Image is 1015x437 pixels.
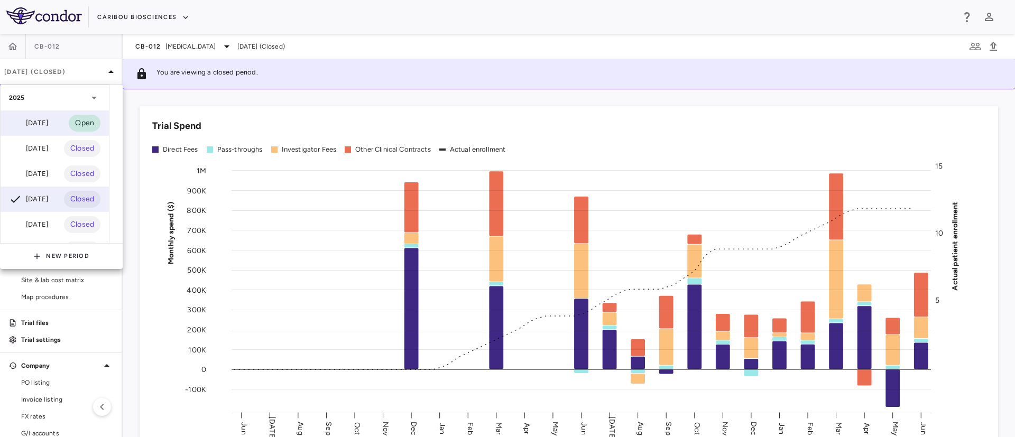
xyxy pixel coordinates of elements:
[64,193,100,205] span: Closed
[64,143,100,154] span: Closed
[9,168,48,180] div: [DATE]
[69,117,100,129] span: Open
[9,93,25,103] p: 2025
[9,117,48,129] div: [DATE]
[64,219,100,230] span: Closed
[9,193,48,206] div: [DATE]
[33,248,89,265] button: New Period
[9,218,48,231] div: [DATE]
[1,85,109,110] div: 2025
[9,142,48,155] div: [DATE]
[64,168,100,180] span: Closed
